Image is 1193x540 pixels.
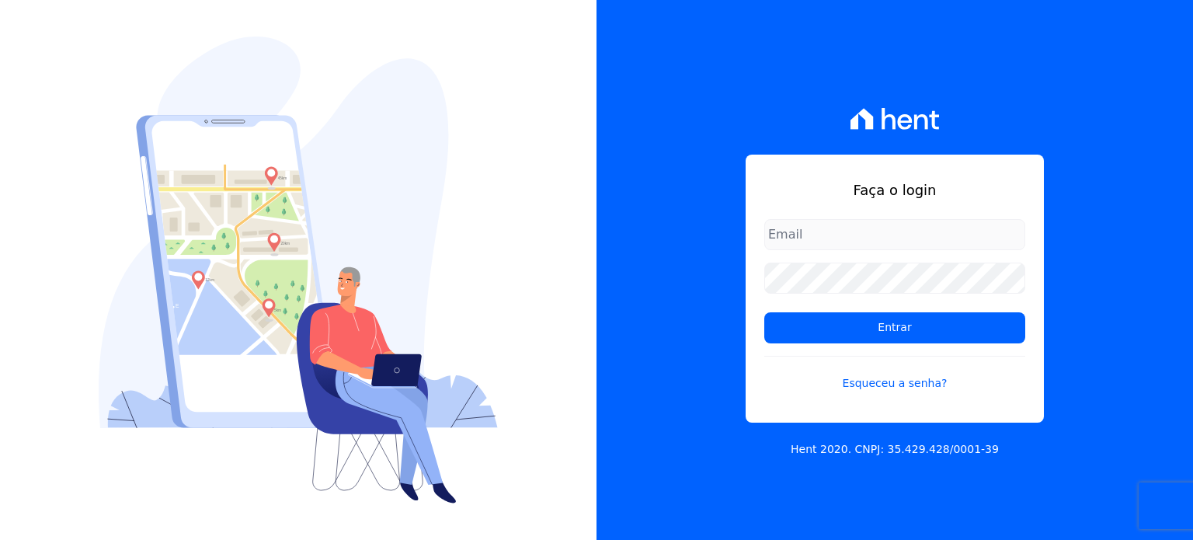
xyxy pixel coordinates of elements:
[791,441,999,458] p: Hent 2020. CNPJ: 35.429.428/0001-39
[764,219,1025,250] input: Email
[764,312,1025,343] input: Entrar
[99,37,498,503] img: Login
[764,179,1025,200] h1: Faça o login
[764,356,1025,392] a: Esqueceu a senha?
